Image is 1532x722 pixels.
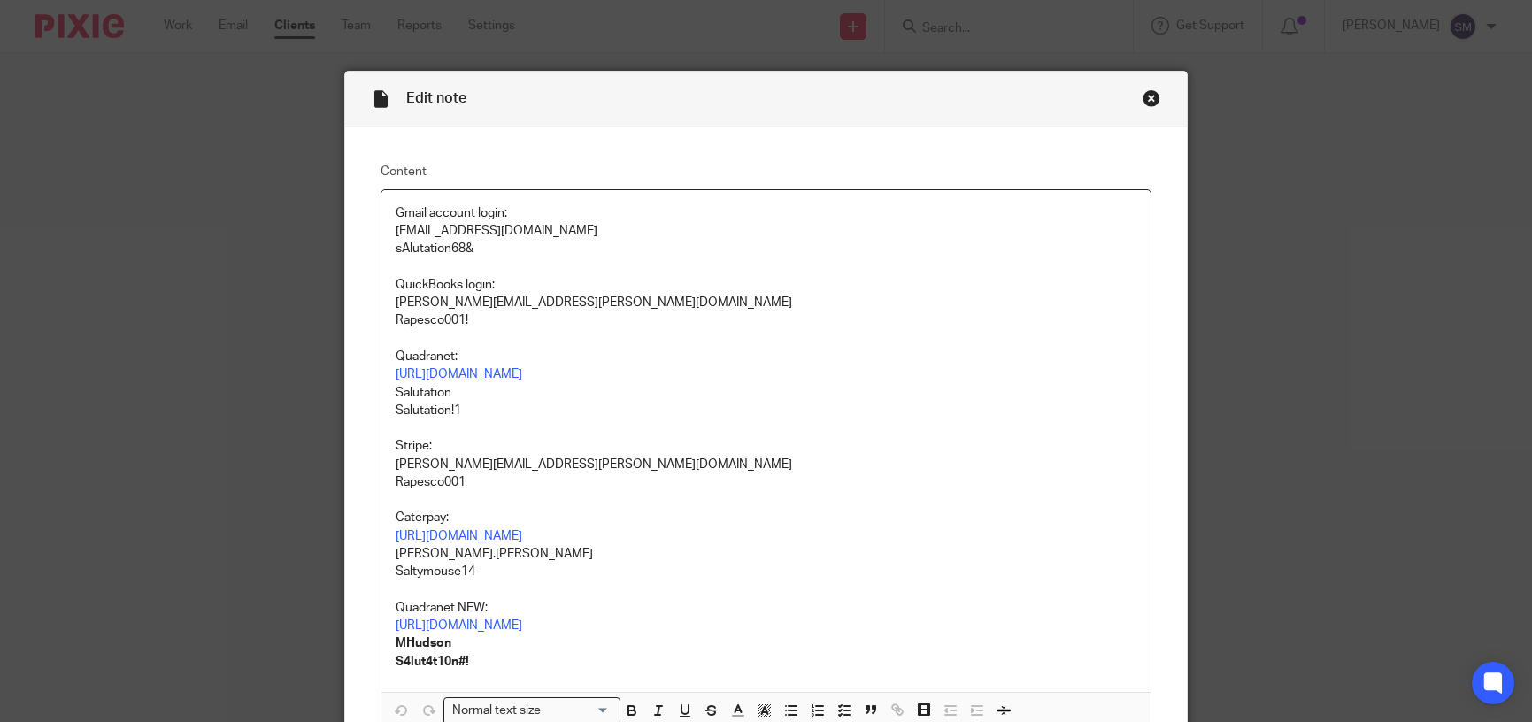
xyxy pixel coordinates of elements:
[396,402,1136,419] p: Salutation!1
[1143,89,1160,107] div: Close this dialog window
[396,384,1136,402] p: Salutation
[381,163,1151,180] label: Content
[396,545,1136,563] p: [PERSON_NAME].[PERSON_NAME]
[396,204,1136,222] p: Gmail account login:
[396,599,1136,617] p: Quadranet NEW:
[396,348,1136,365] p: Quadranet:
[396,509,1136,526] p: Caterpay:
[396,637,451,649] strong: MHudson
[396,530,522,542] a: [URL][DOMAIN_NAME]
[396,456,1136,473] p: [PERSON_NAME][EMAIL_ADDRESS][PERSON_NAME][DOMAIN_NAME]
[396,563,1136,580] p: Saltymouse14
[396,656,469,668] strong: S4lut4t10n#!
[546,702,610,720] input: Search for option
[396,294,1136,311] p: [PERSON_NAME][EMAIL_ADDRESS][PERSON_NAME][DOMAIN_NAME]
[396,311,1136,329] p: Rapesco001!
[396,437,1136,455] p: Stripe:
[448,702,544,720] span: Normal text size
[396,473,1136,491] p: Rapesco001
[396,619,522,632] a: [URL][DOMAIN_NAME]
[396,240,1136,257] p: sAlutation68&
[396,276,1136,294] p: QuickBooks login:
[396,368,522,380] a: [URL][DOMAIN_NAME]
[406,91,466,105] span: Edit note
[396,222,1136,240] p: [EMAIL_ADDRESS][DOMAIN_NAME]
